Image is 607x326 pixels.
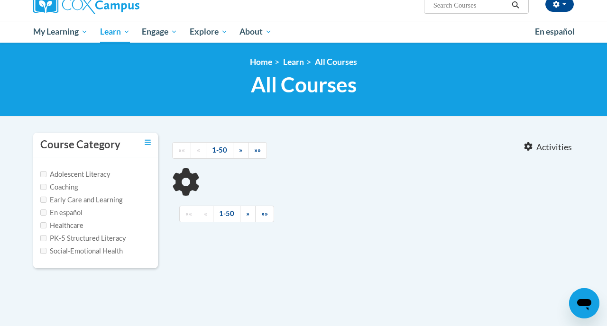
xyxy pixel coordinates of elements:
label: Healthcare [40,220,83,231]
span: Engage [142,26,177,37]
span: »» [261,209,268,217]
a: Next [240,206,256,222]
label: Early Care and Learning [40,195,122,205]
a: Begining [172,142,191,159]
a: My Learning [27,21,94,43]
span: « [204,209,207,217]
a: All Courses [315,57,357,67]
label: Social-Emotional Health [40,246,123,256]
span: «« [185,209,192,217]
span: En español [535,27,575,36]
a: End [255,206,274,222]
a: Previous [191,142,206,159]
label: Coaching [40,182,78,192]
span: « [197,146,200,154]
a: Learn [94,21,136,43]
label: Adolescent Literacy [40,169,110,180]
a: End [248,142,267,159]
a: Learn [283,57,304,67]
a: 1-50 [213,206,240,222]
a: En español [529,22,581,42]
input: Checkbox for Options [40,184,46,190]
a: About [234,21,278,43]
h3: Course Category [40,137,120,152]
input: Checkbox for Options [40,209,46,216]
iframe: Button to launch messaging window [569,288,599,318]
a: Explore [184,21,234,43]
span: » [239,146,242,154]
span: Learn [100,26,130,37]
span: All Courses [251,72,357,97]
input: Checkbox for Options [40,235,46,241]
input: Checkbox for Options [40,248,46,254]
input: Checkbox for Options [40,197,46,203]
span: » [246,209,249,217]
label: PK-5 Structured Literacy [40,233,126,244]
a: Next [233,142,248,159]
a: Begining [179,206,198,222]
div: Main menu [26,21,581,43]
span: »» [254,146,261,154]
span: About [239,26,272,37]
span: «« [178,146,185,154]
a: Toggle collapse [145,137,151,148]
label: En español [40,208,83,218]
a: Previous [198,206,213,222]
span: My Learning [33,26,88,37]
a: Home [250,57,272,67]
a: 1-50 [206,142,233,159]
a: Engage [136,21,184,43]
span: Activities [536,142,572,153]
span: Explore [190,26,228,37]
input: Checkbox for Options [40,171,46,177]
input: Checkbox for Options [40,222,46,228]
